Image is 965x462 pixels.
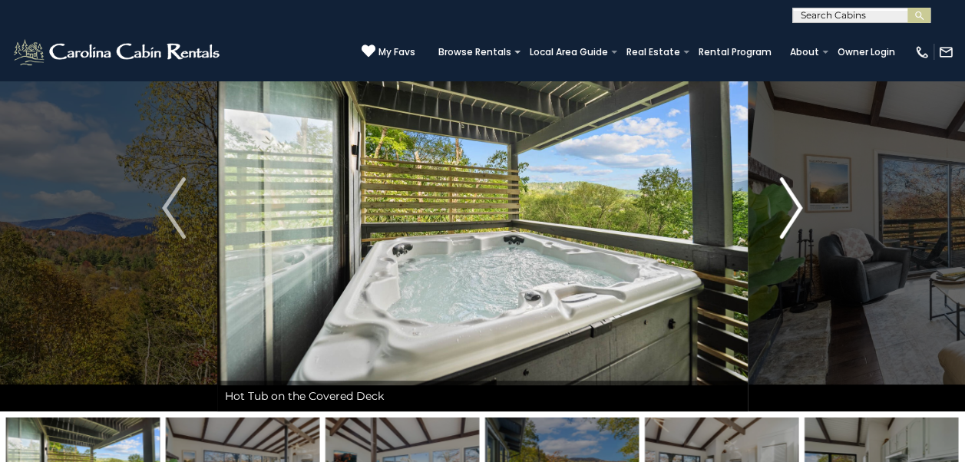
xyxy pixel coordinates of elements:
a: Browse Rentals [431,41,519,63]
a: Owner Login [830,41,903,63]
img: phone-regular-white.png [914,45,930,60]
span: My Favs [378,45,415,59]
a: About [782,41,827,63]
img: mail-regular-white.png [938,45,953,60]
a: My Favs [362,44,415,60]
a: Rental Program [691,41,779,63]
img: arrow [162,177,185,239]
div: Hot Tub on the Covered Deck [217,381,748,411]
button: Next [748,5,834,411]
img: arrow [779,177,802,239]
button: Previous [131,5,216,411]
img: White-1-2.png [12,37,224,68]
a: Real Estate [619,41,688,63]
a: Local Area Guide [522,41,616,63]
